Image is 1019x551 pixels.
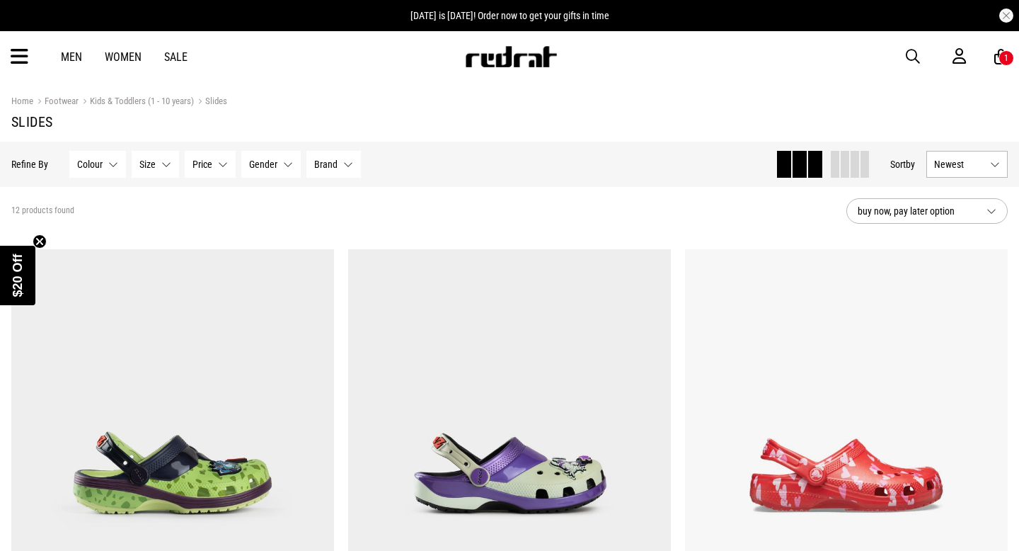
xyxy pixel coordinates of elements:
[11,205,74,217] span: 12 products found
[934,159,984,170] span: Newest
[192,159,212,170] span: Price
[77,159,103,170] span: Colour
[61,50,82,64] a: Men
[33,234,47,249] button: Close teaser
[11,96,33,106] a: Home
[11,254,25,297] span: $20 Off
[249,159,277,170] span: Gender
[858,203,975,220] span: buy now, pay later option
[164,50,188,64] a: Sale
[1004,53,1008,63] div: 1
[906,159,915,170] span: by
[79,96,194,109] a: Kids & Toddlers (1 - 10 years)
[69,151,126,178] button: Colour
[33,96,79,109] a: Footwear
[194,96,227,109] a: Slides
[306,151,361,178] button: Brand
[241,151,301,178] button: Gender
[926,151,1008,178] button: Newest
[185,151,236,178] button: Price
[11,159,48,170] p: Refine By
[994,50,1008,64] a: 1
[132,151,179,178] button: Size
[890,156,915,173] button: Sortby
[464,46,558,67] img: Redrat logo
[846,198,1008,224] button: buy now, pay later option
[105,50,142,64] a: Women
[139,159,156,170] span: Size
[410,10,609,21] span: [DATE] is [DATE]! Order now to get your gifts in time
[314,159,338,170] span: Brand
[11,113,1008,130] h1: Slides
